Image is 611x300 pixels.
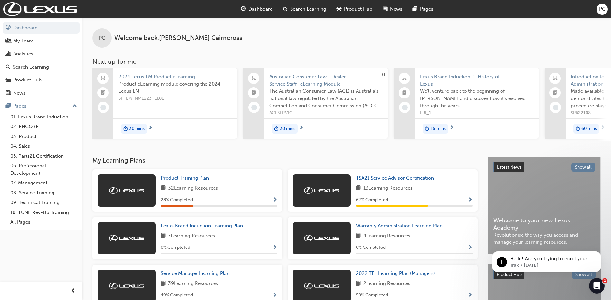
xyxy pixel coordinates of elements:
span: Service Manager Learning Plan [161,270,230,276]
span: Warranty Administration Learning Plan [356,223,443,229]
a: TSA21 Service Advisor Certification [356,174,436,182]
span: laptop-icon [553,74,558,83]
a: 07. Management [8,178,80,188]
a: guage-iconDashboard [236,3,278,16]
a: News [3,87,80,99]
span: guage-icon [241,5,246,13]
span: pages-icon [6,103,11,109]
span: 0 % Completed [356,244,386,251]
a: Lexus Brand Induction Learning Plan [161,222,245,230]
span: next-icon [449,125,454,131]
span: PC [599,5,606,13]
span: pages-icon [413,5,417,13]
a: Trak [3,2,77,16]
a: Latest NewsShow all [493,162,595,173]
a: 09. Technical Training [8,198,80,208]
span: people-icon [6,38,11,44]
span: duration-icon [425,125,429,133]
a: 04. Sales [8,141,80,151]
button: Pages [3,100,80,112]
span: Lexus Brand Induction: 1. History of Lexus [420,73,534,88]
button: PC [597,4,608,15]
span: 2 Learning Resources [363,280,410,288]
span: book-icon [161,280,166,288]
a: 08. Service Training [8,188,80,198]
span: laptop-icon [402,74,407,83]
button: Show Progress [468,291,473,299]
span: chart-icon [6,51,11,57]
span: search-icon [283,5,288,13]
span: duration-icon [576,125,580,133]
button: Show Progress [272,291,277,299]
a: Latest NewsShow allWelcome to your new Lexus AcademyRevolutionise the way you access and manage y... [488,157,601,254]
span: next-icon [299,125,304,131]
span: learningRecordVerb_NONE-icon [553,105,558,110]
button: Show Progress [468,196,473,204]
span: PC [99,34,105,42]
span: laptop-icon [252,74,256,83]
span: Product eLearning module covering the 2024 Lexus LM [119,80,232,95]
span: next-icon [148,125,153,131]
span: 39 Learning Resources [168,280,218,288]
span: booktick-icon [553,89,558,97]
a: 10. TUNE Rev-Up Training [8,208,80,218]
img: Trak [304,187,339,194]
div: Product Hub [13,76,42,84]
span: Show Progress [272,245,277,251]
span: Welcome back , [PERSON_NAME] Cairncross [114,34,242,42]
a: Product Hub [3,74,80,86]
img: Trak [109,235,144,241]
span: duration-icon [123,125,128,133]
a: car-iconProduct Hub [331,3,377,16]
span: 49 % Completed [161,292,193,299]
span: Revolutionise the way you access and manage your learning resources. [493,231,595,246]
span: Latest News [497,164,521,170]
span: 2022 TFL Learning Plan (Managers) [356,270,435,276]
span: news-icon [6,90,11,96]
h3: Next up for me [82,58,611,65]
a: Analytics [3,48,80,60]
a: Product Training Plan [161,174,212,182]
button: Show Progress [468,244,473,252]
span: booktick-icon [252,89,256,97]
a: Lexus Brand Induction: 1. History of LexusWe’ll venture back to the beginning of [PERSON_NAME] an... [394,68,539,139]
span: 1 [602,278,607,283]
span: 30 mins [280,125,295,133]
span: 0 % Completed [161,244,190,251]
span: ACLSERVICE [269,109,383,117]
div: Analytics [13,50,33,58]
iframe: Intercom notifications message [482,238,611,283]
div: Search Learning [13,63,49,71]
span: booktick-icon [101,89,105,97]
a: Dashboard [3,22,80,34]
span: 4 Learning Resources [363,232,410,240]
button: Show Progress [272,196,277,204]
iframe: Intercom live chat [589,278,605,294]
span: Lexus Brand Induction Learning Plan [161,223,243,229]
div: My Team [13,37,33,45]
span: guage-icon [6,25,11,31]
span: We’ll venture back to the beginning of [PERSON_NAME] and discover how it’s evolved through the ye... [420,88,534,109]
a: 05. Parts21 Certification [8,151,80,161]
span: news-icon [383,5,387,13]
a: Search Learning [3,61,80,73]
span: booktick-icon [402,89,407,97]
span: News [390,5,402,13]
a: 03. Product [8,132,80,142]
a: Warranty Administration Learning Plan [356,222,445,230]
span: TSA21 Service Advisor Certification [356,175,434,181]
a: 0Australian Consumer Law - Dealer Service Staff- eLearning ModuleThe Australian Consumer Law (ACL... [243,68,388,139]
span: Australian Consumer Law - Dealer Service Staff- eLearning Module [269,73,383,88]
span: SP_LM_NM1223_EL01 [119,95,232,102]
a: 02. ENCORE [8,122,80,132]
span: learningRecordVerb_NONE-icon [402,105,408,110]
a: Service Manager Learning Plan [161,270,232,277]
img: Trak [109,283,144,289]
span: up-icon [72,102,77,110]
button: Show all [571,163,596,172]
span: book-icon [356,280,361,288]
span: book-icon [161,232,166,240]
